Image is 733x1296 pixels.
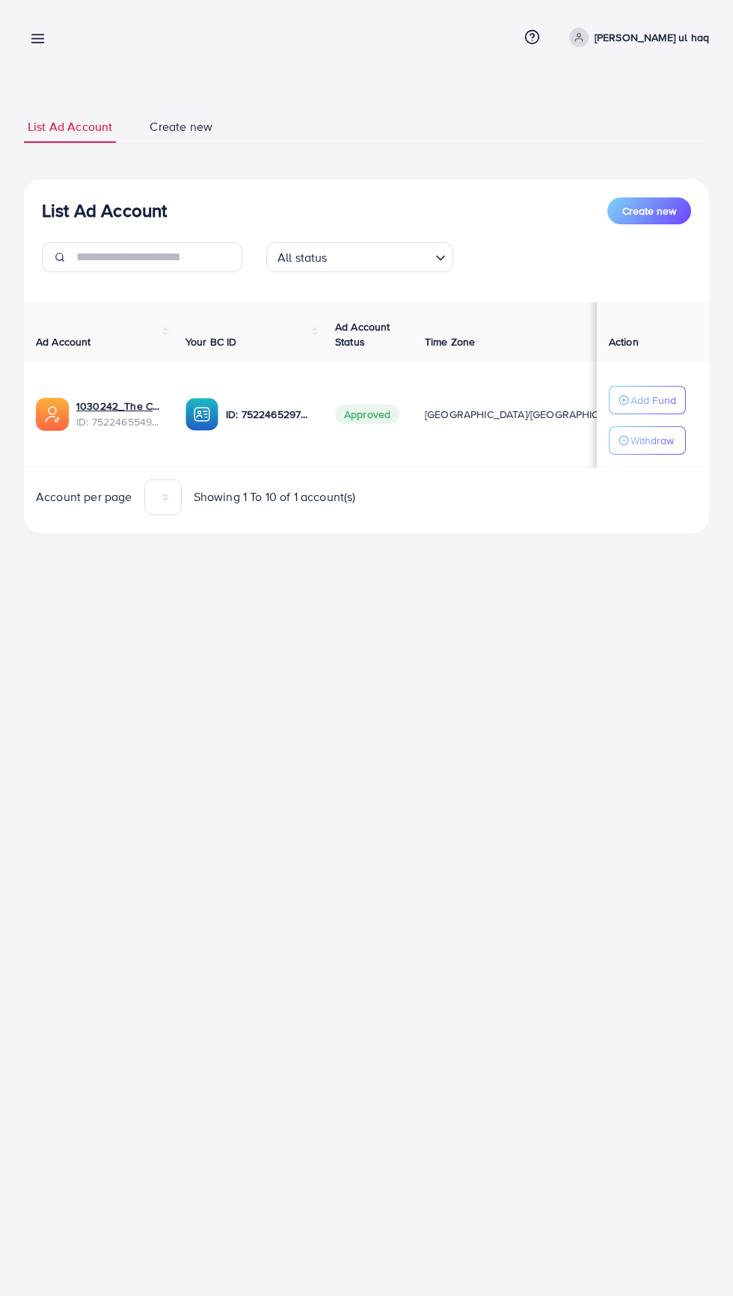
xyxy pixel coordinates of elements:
span: Time Zone [425,334,475,349]
span: All status [275,247,331,268]
p: ID: 7522465297945837585 [226,405,311,423]
span: Ad Account Status [335,319,390,349]
span: Action [609,334,639,349]
a: 1030242_The Clothing Bazar_1751460503875 [76,399,162,414]
span: Showing 1 To 10 of 1 account(s) [194,488,356,506]
span: ID: 7522465549293649921 [76,414,162,429]
div: Search for option [266,242,453,272]
p: [PERSON_NAME] ul haq [595,28,709,46]
span: Account per page [36,488,132,506]
div: <span class='underline'>1030242_The Clothing Bazar_1751460503875</span></br>7522465549293649921 [76,399,162,429]
span: Create new [622,203,676,218]
img: ic-ba-acc.ded83a64.svg [185,398,218,431]
span: Ad Account [36,334,91,349]
button: Create new [607,197,691,224]
input: Search for option [332,244,429,268]
p: Add Fund [631,391,676,409]
img: ic-ads-acc.e4c84228.svg [36,398,69,431]
a: [PERSON_NAME] ul haq [563,28,709,47]
span: [GEOGRAPHIC_DATA]/[GEOGRAPHIC_DATA] [425,407,633,422]
span: Your BC ID [185,334,237,349]
h3: List Ad Account [42,200,167,221]
span: Create new [150,118,212,135]
button: Add Fund [609,386,686,414]
span: Approved [335,405,399,424]
button: Withdraw [609,426,686,455]
p: Withdraw [631,432,674,449]
span: List Ad Account [28,118,112,135]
